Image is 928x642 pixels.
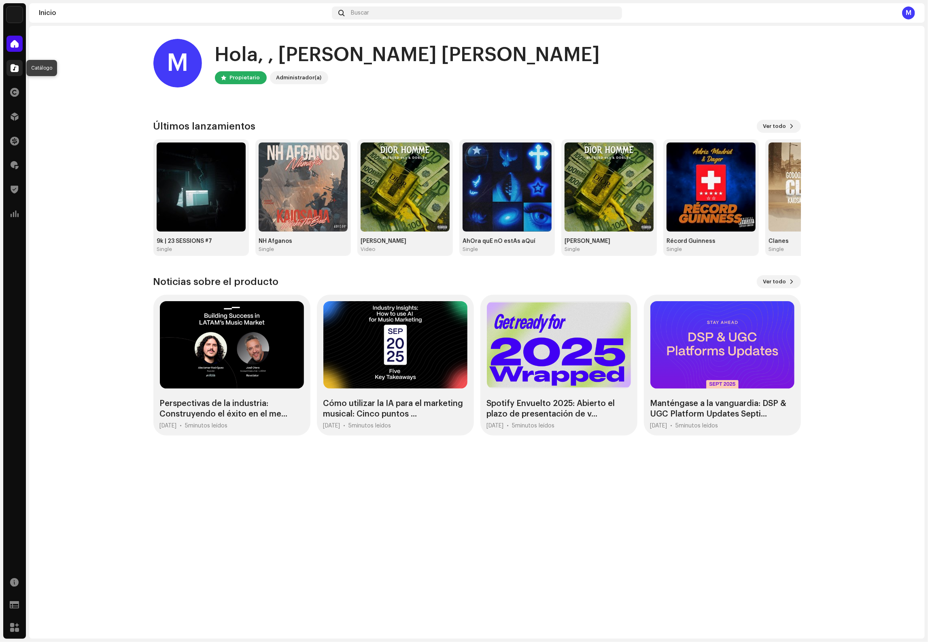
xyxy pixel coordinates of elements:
div: • [344,423,346,429]
div: 5 [349,423,391,429]
img: 345092b7-9881-4586-a9fa-7a8c296accc5 [157,142,246,232]
div: • [507,423,509,429]
img: 8acacc95-5a99-4d96-b05b-e4209a35f158 [259,142,348,232]
span: minutos leídos [516,423,555,429]
h3: Últimos lanzamientos [153,120,256,133]
div: Spotify Envuelto 2025: Abierto el plazo de presentación de v... [487,398,631,419]
button: Ver todo [757,275,801,288]
button: Ver todo [757,120,801,133]
div: Video [361,246,376,253]
div: [DATE] [160,423,177,429]
div: Single [565,246,580,253]
span: minutos leídos [189,423,228,429]
div: Inicio [39,10,329,16]
div: Single [667,246,682,253]
div: Clanes [769,238,858,244]
div: Propietario [230,73,260,83]
div: Manténgase a la vanguardia: DSP & UGC Platform Updates Septi... [650,398,794,419]
h3: Noticias sobre el producto [153,275,279,288]
div: Perspectivas de la industria: Construyendo el éxito en el me... [160,398,304,419]
div: 5 [512,423,555,429]
div: Administrador(a) [276,73,322,83]
div: 5 [185,423,228,429]
img: e9ac6ed9-f250-40bd-a121-f458980df566 [667,142,756,232]
div: Single [463,246,478,253]
div: Single [157,246,172,253]
div: • [671,423,673,429]
div: M [902,6,915,19]
img: 5fba0b95-c044-4382-9957-cd0d734a890a [565,142,654,232]
div: Single [769,246,784,253]
span: minutos leídos [352,423,391,429]
img: 7401ac18-6466-438f-95cd-e5d6da0ce078 [463,142,552,232]
img: 160263e4-27db-4b4d-ae28-8929bb58a934 [769,142,858,232]
div: [DATE] [487,423,504,429]
div: 9k | 23 SESSIONS #7 [157,238,246,244]
img: 60f68623-f7be-40f3-915b-99137f0d4a6f [361,142,450,232]
div: [PERSON_NAME] [361,238,450,244]
span: Ver todo [763,118,786,134]
div: • [180,423,182,429]
div: Single [259,246,274,253]
div: Cómo utilizar la IA para el marketing musical: Cinco puntos ... [323,398,467,419]
span: minutos leídos [679,423,718,429]
img: 8066ddd7-cde9-4d85-817d-986ed3f259e9 [6,6,23,23]
span: Ver todo [763,274,786,290]
div: M [153,39,202,87]
div: [PERSON_NAME] [565,238,654,244]
div: Récord Guinness [667,238,756,244]
div: Hola, , [PERSON_NAME] [PERSON_NAME] [215,42,600,68]
div: NH Afganos [259,238,348,244]
div: AhOra quE nO estAs aQuí [463,238,552,244]
div: [DATE] [650,423,667,429]
span: Buscar [351,10,369,16]
div: 5 [676,423,718,429]
div: [DATE] [323,423,340,429]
